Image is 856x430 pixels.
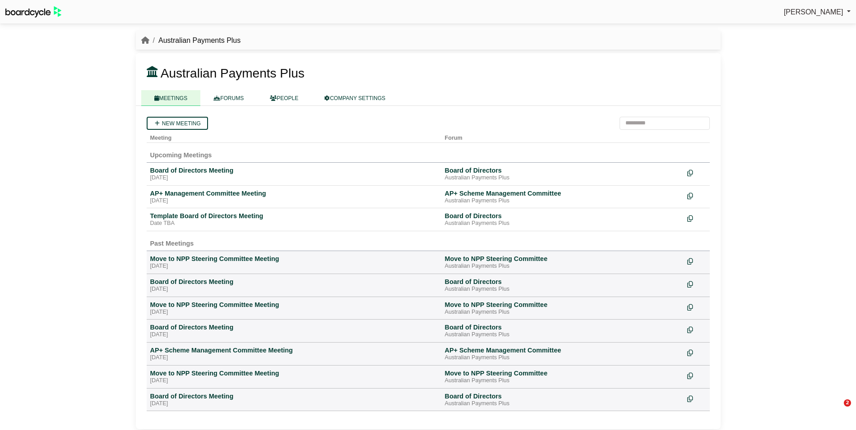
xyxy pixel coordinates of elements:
[445,174,680,182] div: Australian Payments Plus
[150,255,438,270] a: Move to NPP Steering Committee Meeting [DATE]
[445,400,680,407] div: Australian Payments Plus
[150,197,438,205] div: [DATE]
[147,142,710,162] td: Upcoming Meetings
[150,309,438,316] div: [DATE]
[445,278,680,286] div: Board of Directors
[149,35,241,46] li: Australian Payments Plus
[150,174,438,182] div: [DATE]
[687,278,706,290] div: Make a copy
[150,263,438,270] div: [DATE]
[150,278,438,286] div: Board of Directors Meeting
[141,90,201,106] a: MEETINGS
[150,189,438,197] div: AP+ Management Committee Meeting
[150,166,438,174] div: Board of Directors Meeting
[784,8,843,16] span: [PERSON_NAME]
[445,220,680,227] div: Australian Payments Plus
[687,392,706,404] div: Make a copy
[784,6,851,18] a: [PERSON_NAME]
[150,392,438,407] a: Board of Directors Meeting [DATE]
[445,331,680,339] div: Australian Payments Plus
[445,166,680,182] a: Board of Directors Australian Payments Plus
[200,90,257,106] a: FORUMS
[445,323,680,331] div: Board of Directors
[445,369,680,377] div: Move to NPP Steering Committee
[445,346,680,354] div: AP+ Scheme Management Committee
[445,309,680,316] div: Australian Payments Plus
[150,301,438,309] div: Move to NPP Steering Committee Meeting
[445,278,680,293] a: Board of Directors Australian Payments Plus
[150,220,438,227] div: Date TBA
[150,346,438,361] a: AP+ Scheme Management Committee Meeting [DATE]
[150,212,438,227] a: Template Board of Directors Meeting Date TBA
[445,377,680,384] div: Australian Payments Plus
[825,399,847,421] iframe: Intercom live chat
[150,392,438,400] div: Board of Directors Meeting
[687,301,706,313] div: Make a copy
[687,189,706,201] div: Make a copy
[150,331,438,339] div: [DATE]
[150,369,438,384] a: Move to NPP Steering Committee Meeting [DATE]
[150,346,438,354] div: AP+ Scheme Management Committee Meeting
[150,323,438,331] div: Board of Directors Meeting
[150,286,438,293] div: [DATE]
[150,255,438,263] div: Move to NPP Steering Committee Meeting
[445,197,680,205] div: Australian Payments Plus
[445,212,680,220] div: Board of Directors
[445,346,680,361] a: AP+ Scheme Management Committee Australian Payments Plus
[147,117,208,130] a: New meeting
[445,392,680,407] a: Board of Directors Australian Payments Plus
[150,301,438,316] a: Move to NPP Steering Committee Meeting [DATE]
[687,255,706,267] div: Make a copy
[150,354,438,361] div: [DATE]
[311,90,398,106] a: COMPANY SETTINGS
[147,231,710,251] td: Past Meetings
[445,392,680,400] div: Board of Directors
[445,166,680,174] div: Board of Directors
[687,323,706,335] div: Make a copy
[445,286,680,293] div: Australian Payments Plus
[445,189,680,205] a: AP+ Scheme Management Committee Australian Payments Plus
[687,166,706,178] div: Make a copy
[445,301,680,316] a: Move to NPP Steering Committee Australian Payments Plus
[150,189,438,205] a: AP+ Management Committee Meeting [DATE]
[150,369,438,377] div: Move to NPP Steering Committee Meeting
[445,255,680,263] div: Move to NPP Steering Committee
[150,166,438,182] a: Board of Directors Meeting [DATE]
[687,346,706,358] div: Make a copy
[445,301,680,309] div: Move to NPP Steering Committee
[687,212,706,224] div: Make a copy
[844,399,851,407] span: 2
[150,212,438,220] div: Template Board of Directors Meeting
[445,263,680,270] div: Australian Payments Plus
[687,369,706,381] div: Make a copy
[445,369,680,384] a: Move to NPP Steering Committee Australian Payments Plus
[150,278,438,293] a: Board of Directors Meeting [DATE]
[257,90,311,106] a: PEOPLE
[445,255,680,270] a: Move to NPP Steering Committee Australian Payments Plus
[150,323,438,339] a: Board of Directors Meeting [DATE]
[445,323,680,339] a: Board of Directors Australian Payments Plus
[5,6,61,18] img: BoardcycleBlackGreen-aaafeed430059cb809a45853b8cf6d952af9d84e6e89e1f1685b34bfd5cb7d64.svg
[441,130,684,143] th: Forum
[161,66,305,80] span: Australian Payments Plus
[141,35,241,46] nav: breadcrumb
[445,189,680,197] div: AP+ Scheme Management Committee
[150,377,438,384] div: [DATE]
[445,354,680,361] div: Australian Payments Plus
[147,130,441,143] th: Meeting
[150,400,438,407] div: [DATE]
[445,212,680,227] a: Board of Directors Australian Payments Plus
